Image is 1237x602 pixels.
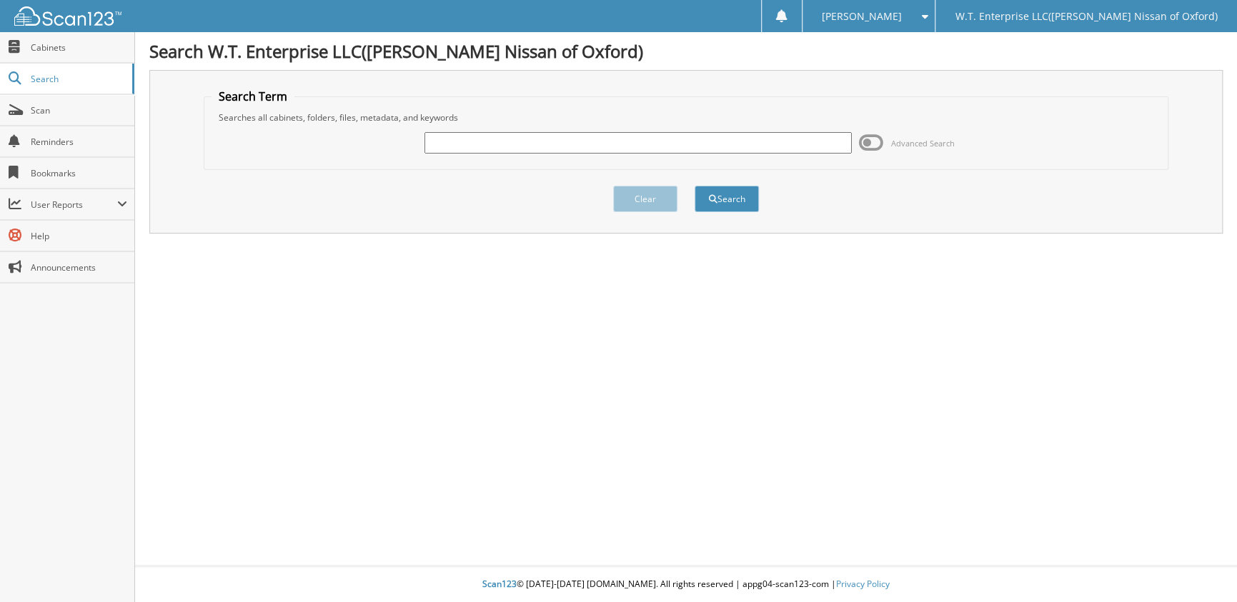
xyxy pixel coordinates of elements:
span: [PERSON_NAME] [822,12,902,21]
span: W.T. Enterprise LLC([PERSON_NAME] Nissan of Oxford) [955,12,1218,21]
div: Searches all cabinets, folders, files, metadata, and keywords [212,111,1161,124]
button: Search [695,186,759,212]
button: Clear [613,186,677,212]
span: Cabinets [31,41,127,54]
span: Bookmarks [31,167,127,179]
span: User Reports [31,199,117,211]
legend: Search Term [212,89,294,104]
a: Privacy Policy [836,578,890,590]
span: Advanced Search [891,138,955,149]
span: Search [31,73,125,85]
span: Scan [31,104,127,116]
span: Reminders [31,136,127,148]
h1: Search W.T. Enterprise LLC([PERSON_NAME] Nissan of Oxford) [149,39,1223,63]
div: © [DATE]-[DATE] [DOMAIN_NAME]. All rights reserved | appg04-scan123-com | [135,567,1237,602]
span: Help [31,230,127,242]
span: Announcements [31,261,127,274]
iframe: Chat Widget [1166,533,1237,602]
img: scan123-logo-white.svg [14,6,121,26]
span: Scan123 [482,578,517,590]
